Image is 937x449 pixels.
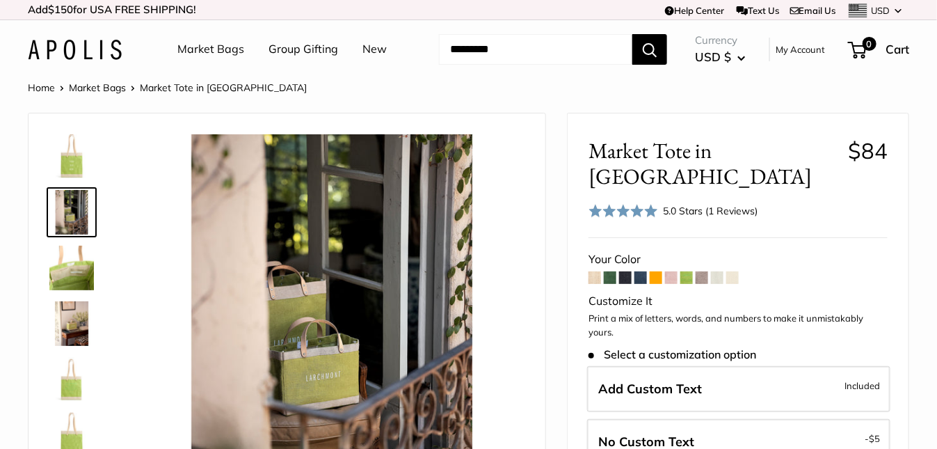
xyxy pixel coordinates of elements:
[28,40,122,60] img: Apolis
[849,38,909,61] a: 0 Cart
[587,366,890,412] label: Add Custom Text
[588,291,888,312] div: Customize It
[872,5,890,16] span: USD
[588,138,837,189] span: Market Tote in [GEOGRAPHIC_DATA]
[695,46,746,68] button: USD $
[140,81,307,94] span: Market Tote in [GEOGRAPHIC_DATA]
[737,5,779,16] a: Text Us
[48,3,73,16] span: $150
[49,134,94,179] img: Market Tote in Chartreuse
[47,299,97,349] a: Market Tote in Chartreuse
[49,246,94,290] img: Market Tote in Chartreuse
[588,200,758,221] div: 5.0 Stars (1 Reviews)
[598,381,702,397] span: Add Custom Text
[588,312,888,339] p: Print a mix of letters, words, and numbers to make it unmistakably yours.
[695,31,746,50] span: Currency
[844,377,880,394] span: Included
[47,187,97,237] a: Market Tote in Chartreuse
[776,41,825,58] a: My Account
[28,79,307,97] nav: Breadcrumb
[790,5,836,16] a: Email Us
[665,5,724,16] a: Help Center
[695,49,731,64] span: USD $
[47,132,97,182] a: Market Tote in Chartreuse
[865,430,880,447] span: -
[49,301,94,346] img: Market Tote in Chartreuse
[886,42,909,56] span: Cart
[632,34,667,65] button: Search
[362,39,387,60] a: New
[47,243,97,293] a: Market Tote in Chartreuse
[439,34,632,65] input: Search...
[269,39,338,60] a: Group Gifting
[863,37,876,51] span: 0
[848,137,888,164] span: $84
[177,39,244,60] a: Market Bags
[49,357,94,402] img: Market Tote in Chartreuse
[49,190,94,235] img: Market Tote in Chartreuse
[869,433,880,444] span: $5
[588,249,888,270] div: Your Color
[69,81,126,94] a: Market Bags
[588,348,756,361] span: Select a customization option
[664,203,758,219] div: 5.0 Stars (1 Reviews)
[47,354,97,404] a: Market Tote in Chartreuse
[28,81,55,94] a: Home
